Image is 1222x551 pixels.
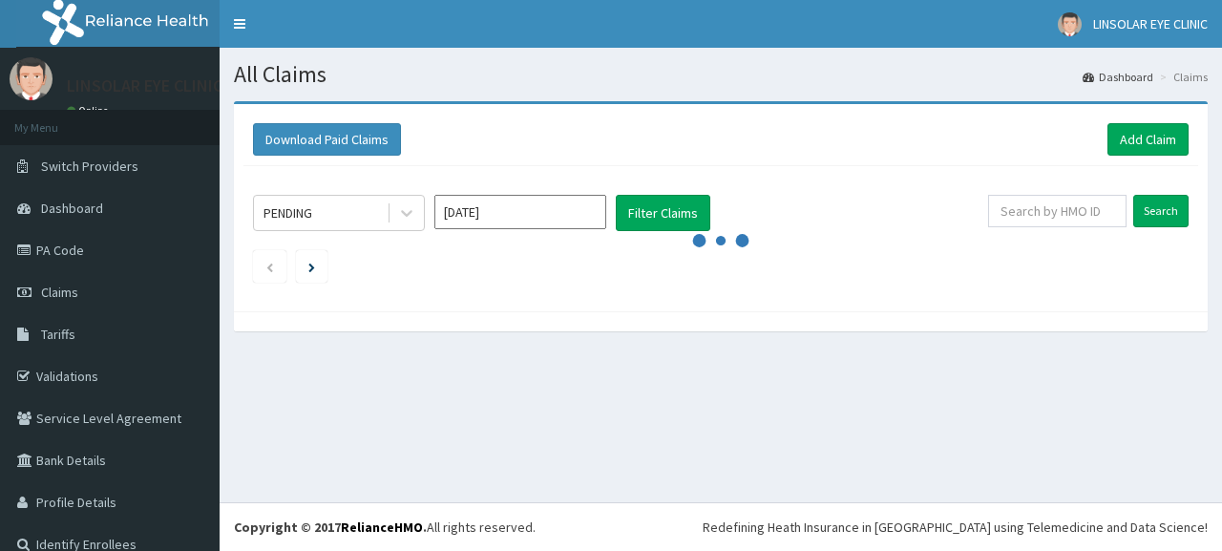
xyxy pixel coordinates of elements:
img: User Image [10,57,53,100]
input: Select Month and Year [434,195,606,229]
a: Online [67,104,113,117]
h1: All Claims [234,62,1208,87]
span: Claims [41,284,78,301]
span: Dashboard [41,200,103,217]
svg: audio-loading [692,212,749,269]
input: Search by HMO ID [988,195,1127,227]
span: LINSOLAR EYE CLINIC [1093,15,1208,32]
footer: All rights reserved. [220,502,1222,551]
p: LINSOLAR EYE CLINIC [67,77,222,95]
input: Search [1133,195,1189,227]
a: Add Claim [1107,123,1189,156]
div: PENDING [263,203,312,223]
span: Switch Providers [41,158,138,175]
strong: Copyright © 2017 . [234,519,427,536]
span: Tariffs [41,326,75,343]
a: Dashboard [1083,69,1153,85]
button: Filter Claims [616,195,710,231]
a: Previous page [265,258,274,275]
img: User Image [1058,12,1082,36]
li: Claims [1155,69,1208,85]
a: RelianceHMO [341,519,423,536]
button: Download Paid Claims [253,123,401,156]
div: Redefining Heath Insurance in [GEOGRAPHIC_DATA] using Telemedicine and Data Science! [703,518,1208,537]
a: Next page [308,258,315,275]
